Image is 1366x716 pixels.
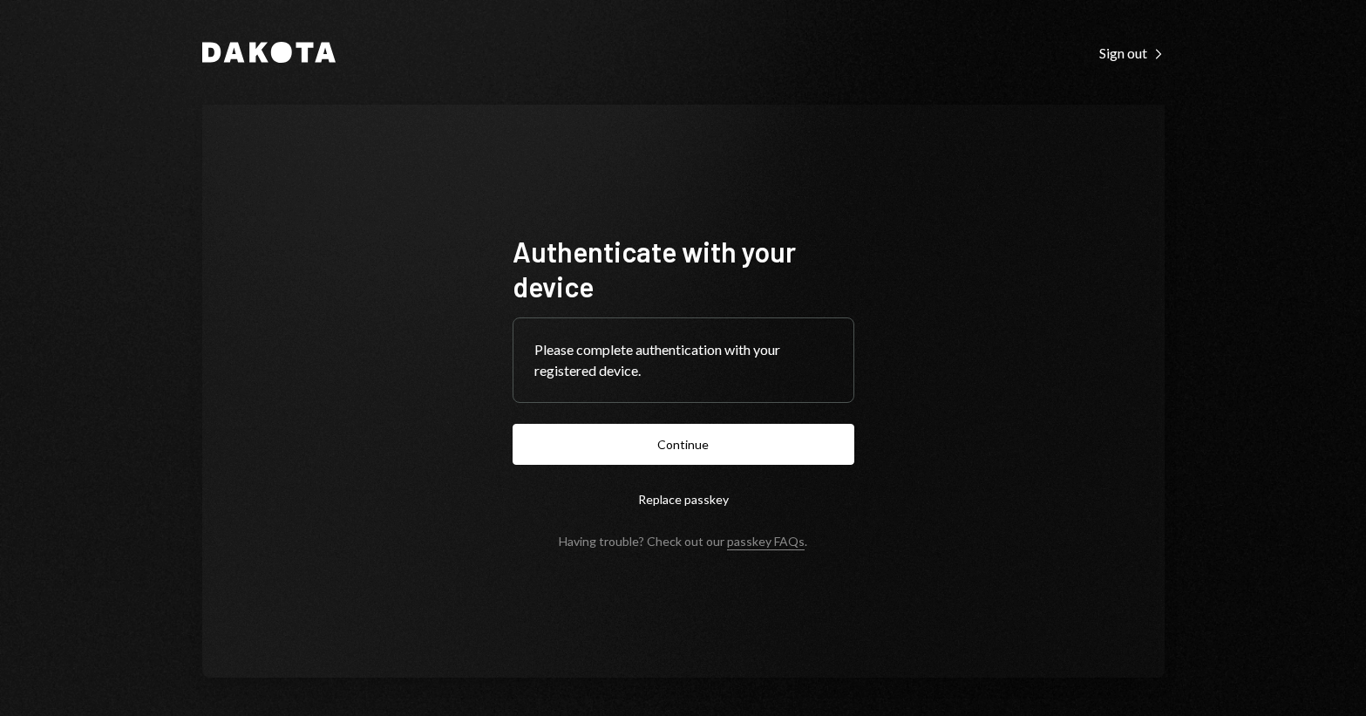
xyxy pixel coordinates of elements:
a: Sign out [1099,43,1165,62]
h1: Authenticate with your device [513,234,854,303]
a: passkey FAQs [727,534,805,550]
div: Having trouble? Check out our . [559,534,807,549]
div: Please complete authentication with your registered device. [534,339,833,381]
button: Replace passkey [513,479,854,520]
div: Sign out [1099,44,1165,62]
button: Continue [513,424,854,465]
